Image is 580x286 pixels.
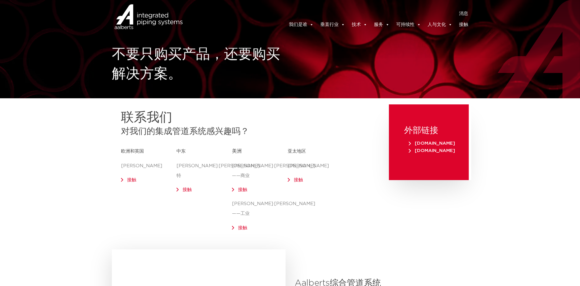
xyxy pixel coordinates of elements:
[374,19,390,31] a: 服务
[232,149,242,154] font: 美洲
[396,19,421,31] a: 可持续性
[352,22,361,27] font: 技术
[428,22,446,27] font: 人与文化
[459,19,468,31] a: 接触
[176,164,260,178] font: [PERSON_NAME]·[PERSON_NAME]特
[407,141,457,146] a: [DOMAIN_NAME]
[374,22,383,27] font: 服务
[127,178,136,182] a: 接触
[459,22,468,27] font: 接触
[320,22,339,27] font: 垂直行业
[238,187,247,192] a: 接触
[121,127,249,136] font: 对我们的集成管道系统感兴趣吗？
[121,164,162,168] font: [PERSON_NAME]
[415,148,455,153] font: [DOMAIN_NAME]
[121,149,144,154] font: 欧洲和英国
[320,19,345,31] a: 垂直行业
[183,187,192,192] a: 接触
[121,111,172,124] font: 联系我们
[428,19,452,31] a: 人与文化
[404,126,438,135] font: 外部链接
[459,9,468,19] a: 消息
[459,11,468,16] font: 消息
[294,178,303,182] a: 接触
[192,9,468,19] nav: 菜单
[415,141,455,146] font: [DOMAIN_NAME]
[232,164,315,178] font: [PERSON_NAME]·[PERSON_NAME]——商业
[396,22,415,27] font: 可持续性
[238,226,247,230] a: 接触
[176,149,186,154] font: 中东
[407,148,457,153] a: [DOMAIN_NAME]
[288,164,329,168] font: [PERSON_NAME]
[232,201,315,216] font: [PERSON_NAME]·[PERSON_NAME]——工业
[288,149,306,154] font: 亚太地区
[289,22,307,27] font: 我们是谁
[289,19,314,31] a: 我们是谁
[352,19,367,31] a: 技术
